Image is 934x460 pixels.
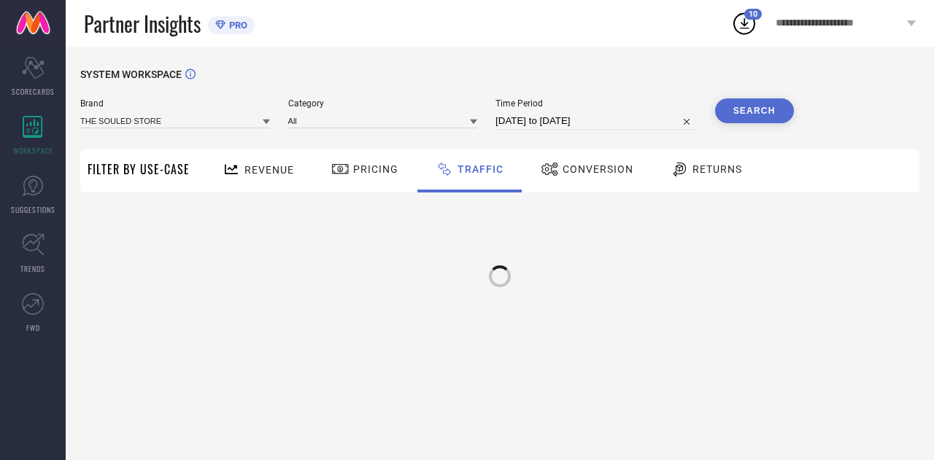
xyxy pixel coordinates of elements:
span: Category [288,98,478,109]
span: Filter By Use-Case [88,160,190,178]
input: Select time period [495,112,697,130]
div: Open download list [731,10,757,36]
span: FWD [26,322,40,333]
span: Pricing [353,163,398,175]
span: Traffic [458,163,503,175]
span: Conversion [563,163,633,175]
span: TRENDS [20,263,45,274]
span: Returns [692,163,742,175]
span: WORKSPACE [13,145,53,156]
span: SCORECARDS [12,86,55,97]
span: 10 [749,9,757,19]
span: Partner Insights [84,9,201,39]
span: SUGGESTIONS [11,204,55,215]
button: Search [715,98,794,123]
span: PRO [225,20,247,31]
span: Time Period [495,98,697,109]
span: Revenue [244,164,294,176]
span: SYSTEM WORKSPACE [80,69,182,80]
span: Brand [80,98,270,109]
